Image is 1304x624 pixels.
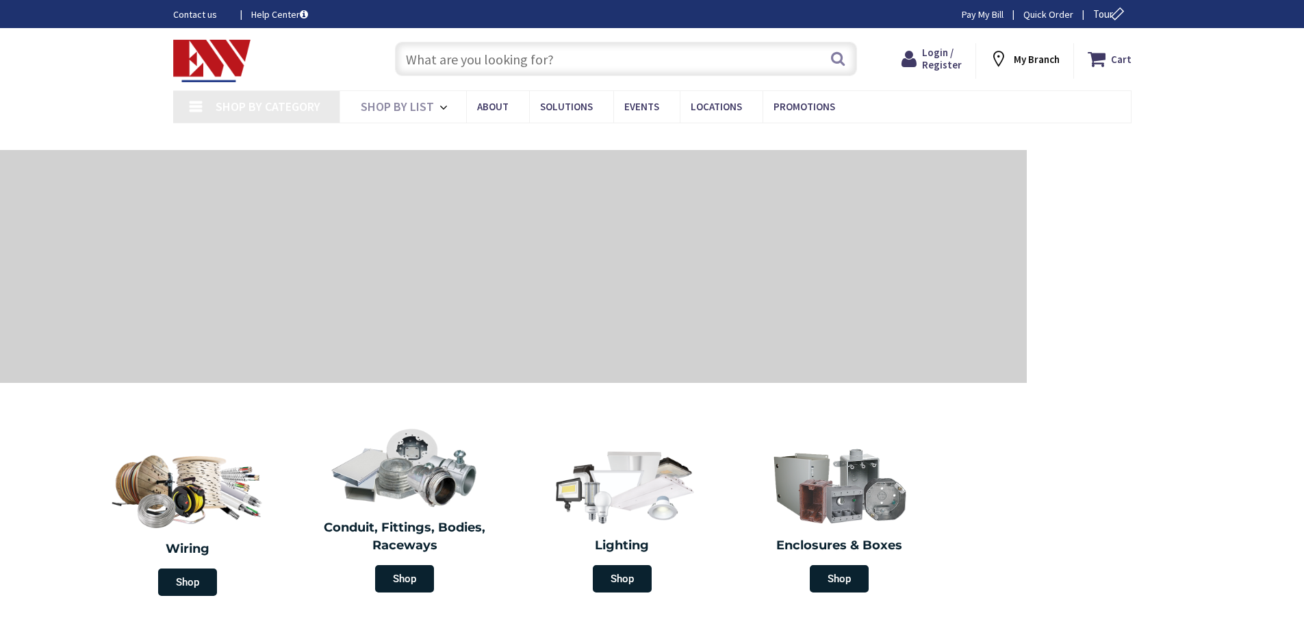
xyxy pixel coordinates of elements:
[524,537,721,555] h2: Lighting
[300,421,511,599] a: Conduit, Fittings, Bodies, Raceways Shop
[1014,53,1060,66] strong: My Branch
[158,569,217,596] span: Shop
[86,540,290,558] h2: Wiring
[1093,8,1128,21] span: Tour
[741,537,938,555] h2: Enclosures & Boxes
[922,46,962,71] span: Login / Register
[593,565,652,592] span: Shop
[375,565,434,592] span: Shop
[734,438,945,599] a: Enclosures & Boxes Shop
[1023,8,1073,21] a: Quick Order
[361,99,434,114] span: Shop By List
[477,100,509,113] span: About
[395,42,857,76] input: What are you looking for?
[173,8,229,21] a: Contact us
[79,438,296,603] a: Wiring Shop
[774,100,835,113] span: Promotions
[173,40,251,82] img: Electrical Wholesalers, Inc.
[307,519,504,554] h2: Conduit, Fittings, Bodies, Raceways
[216,99,320,114] span: Shop By Category
[517,438,728,599] a: Lighting Shop
[810,565,869,592] span: Shop
[1088,47,1132,71] a: Cart
[540,100,593,113] span: Solutions
[1111,47,1132,71] strong: Cart
[691,100,742,113] span: Locations
[989,47,1060,71] div: My Branch
[624,100,659,113] span: Events
[251,8,308,21] a: Help Center
[962,8,1003,21] a: Pay My Bill
[902,47,962,71] a: Login / Register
